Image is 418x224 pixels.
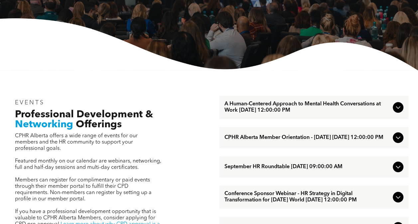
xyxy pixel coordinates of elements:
span: Members can register for complimentary or paid events through their member portal to fulfill thei... [15,177,152,202]
span: Professional Development & [15,110,153,120]
span: Networking [15,120,73,130]
span: A Human-Centered Approach to Mental Health Conversations at Work [DATE] 12:00:00 PM [224,101,390,114]
span: Offerings [76,120,122,130]
span: EVENTS [15,100,45,106]
span: September HR Roundtable [DATE] 09:00:00 AM [224,164,390,170]
span: Conference Sponsor Webinar - HR Strategy in Digital Transformation for [DATE] World [DATE] 12:00:... [224,191,390,203]
span: Featured monthly on our calendar are webinars, networking, full and half-day sessions and multi-d... [15,159,161,170]
span: CPHR Alberta offers a wide range of events for our members and the HR community to support your p... [15,133,138,151]
span: CPHR Alberta Member Orientation - [DATE] [DATE] 12:00:00 PM [224,135,390,141]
